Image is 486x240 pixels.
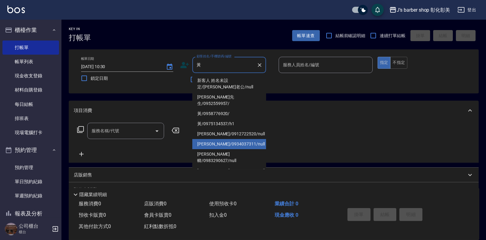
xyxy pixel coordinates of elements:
button: save [371,4,384,16]
p: 預收卡販賣 [74,187,97,193]
div: 店販銷售 [69,168,479,182]
li: 黃/0958776920/ [192,109,266,119]
a: 排班表 [2,111,59,126]
button: 不指定 [390,57,407,69]
a: 每日結帳 [2,97,59,111]
h3: 打帳單 [69,33,91,42]
span: 預收卡販賣 0 [79,212,106,218]
label: 帳單日期 [81,56,94,61]
div: 預收卡販賣 [69,182,479,197]
span: 業績合計 0 [275,201,298,207]
p: 隱藏業績明細 [79,192,107,198]
button: Clear [255,61,264,69]
span: 鎖定日期 [91,75,108,82]
span: 扣入金 0 [209,212,227,218]
span: 會員卡販賣 0 [144,212,171,218]
span: 紅利點數折抵 0 [144,223,176,229]
button: 帳單速查 [292,30,320,41]
img: Person [5,223,17,235]
span: 現金應收 0 [275,212,298,218]
input: YYYY/MM/DD hh:mm [81,62,160,72]
a: 打帳單 [2,41,59,55]
h5: 公司櫃台 [19,223,50,229]
a: 現場電腦打卡 [2,126,59,140]
a: 帳單列表 [2,55,59,69]
li: [PERSON_NAME]/0983309903/null [192,166,266,176]
a: 材料自購登錄 [2,83,59,97]
button: Choose date, selected date is 2025-09-12 [162,60,177,74]
span: 店販消費 0 [144,201,167,207]
li: [PERSON_NAME]/0912722520/null [192,129,266,139]
p: 櫃台 [19,229,50,235]
label: 顧客姓名/手機號碼/編號 [197,54,232,59]
span: 服務消費 0 [79,201,101,207]
img: Logo [7,6,25,13]
button: 報表及分析 [2,206,59,222]
a: 單週預約紀錄 [2,189,59,203]
li: 新客人 姓名未設定/[PERSON_NAME]老公/null [192,75,266,92]
button: 櫃檯作業 [2,22,59,38]
button: J’s barber shop 彰化彰美 [387,4,453,16]
li: 黃/0975134537/h1 [192,119,266,129]
a: 現金收支登錄 [2,69,59,83]
button: 預約管理 [2,142,59,158]
a: 預約管理 [2,161,59,175]
li: [PERSON_NAME]/0934037311/null [192,139,266,149]
span: 結帳前確認明細 [335,33,366,39]
span: 使用預收卡 0 [209,201,237,207]
h2: Key In [69,27,91,31]
p: 店販銷售 [74,172,92,178]
span: 其他付款方式 0 [79,223,111,229]
p: 項目消費 [74,107,92,114]
div: J’s barber shop 彰化彰美 [397,6,450,14]
a: 單日預約紀錄 [2,175,59,189]
span: 連續打單結帳 [380,33,406,39]
li: [PERSON_NAME]幃/0983290627/null [192,149,266,166]
div: 項目消費 [69,101,479,120]
button: 登出 [455,4,479,16]
li: [PERSON_NAME]先生/0952559957/ [192,92,266,109]
button: Open [152,126,162,136]
button: 指定 [378,57,391,69]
